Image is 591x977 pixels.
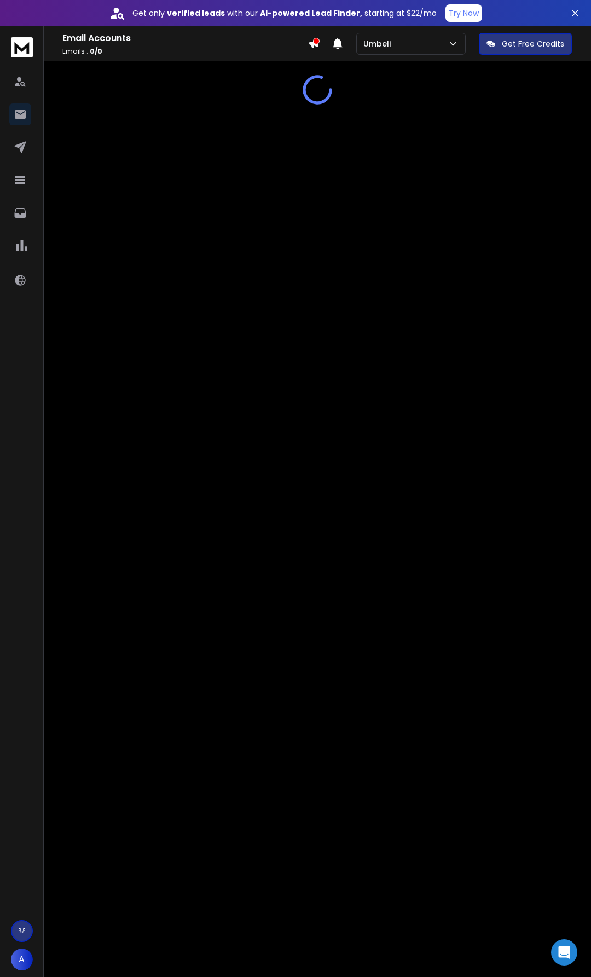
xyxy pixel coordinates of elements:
strong: verified leads [167,8,225,19]
h1: Email Accounts [62,32,308,45]
button: A [11,949,33,970]
button: Try Now [445,4,482,22]
p: Umbeli [363,38,395,49]
p: Get Free Credits [502,38,564,49]
p: Try Now [449,8,479,19]
span: 0 / 0 [90,47,102,56]
div: Open Intercom Messenger [551,939,577,966]
p: Get only with our starting at $22/mo [132,8,437,19]
img: logo [11,37,33,57]
button: Get Free Credits [479,33,572,55]
p: Emails : [62,47,308,56]
strong: AI-powered Lead Finder, [260,8,362,19]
